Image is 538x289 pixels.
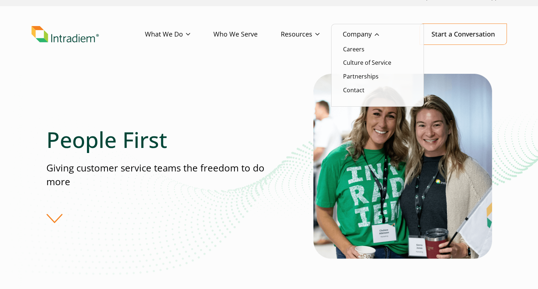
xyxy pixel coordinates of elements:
a: Resources [281,24,343,45]
img: Two contact center partners from Intradiem smiling [313,74,492,259]
a: Careers [343,45,364,53]
a: Who We Serve [213,24,281,45]
a: What We Do [145,24,213,45]
a: Start a Conversation [420,24,507,45]
p: Giving customer service teams the freedom to do more [46,161,269,188]
a: Link to homepage of Intradiem [32,26,145,43]
a: Contact [343,86,364,94]
a: Company [343,24,402,45]
h1: People First [46,127,269,153]
img: Intradiem [32,26,99,43]
a: Partnerships [343,72,379,80]
a: Culture of Service [343,59,391,67]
